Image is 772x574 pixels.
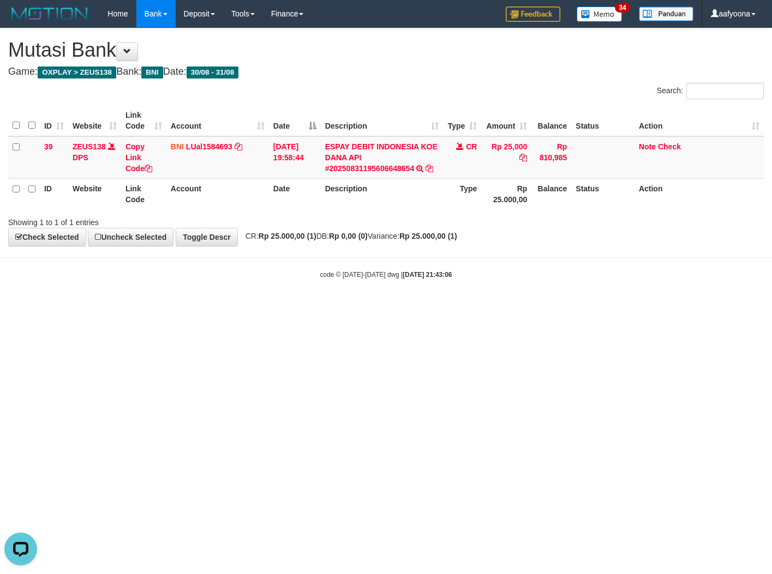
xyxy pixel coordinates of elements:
[8,67,764,77] h4: Game: Bank: Date:
[8,213,314,228] div: Showing 1 to 1 of 1 entries
[481,136,531,179] td: Rp 25,000
[269,105,321,136] th: Date: activate to sort column descending
[8,5,91,22] img: MOTION_logo.png
[686,83,764,99] input: Search:
[481,178,531,209] th: Rp 25.000,00
[121,105,166,136] th: Link Code: activate to sort column ascending
[8,39,764,61] h1: Mutasi Bank
[171,142,184,151] span: BNI
[399,232,457,240] strong: Rp 25.000,00 (1)
[658,142,681,151] a: Check
[321,105,444,136] th: Description: activate to sort column ascending
[186,142,232,151] a: LUal1584693
[68,105,121,136] th: Website: activate to sort column ascending
[329,232,368,240] strong: Rp 0,00 (0)
[443,105,481,136] th: Type: activate to sort column ascending
[506,7,560,22] img: Feedback.jpg
[269,136,321,179] td: [DATE] 19:58:44
[321,178,444,209] th: Description
[166,105,269,136] th: Account: activate to sort column ascending
[403,271,452,279] strong: [DATE] 21:43:06
[166,178,269,209] th: Account
[176,228,238,246] a: Toggle Descr
[571,105,635,136] th: Status
[68,178,121,209] th: Website
[141,67,163,78] span: BNI
[426,164,433,173] a: Copy ESPAY DEBIT INDONESIA KOE DANA API #20250831195606648654 to clipboard
[187,67,239,78] span: 30/08 - 31/08
[259,232,316,240] strong: Rp 25.000,00 (1)
[4,4,37,37] button: Open LiveChat chat widget
[531,105,571,136] th: Balance
[657,83,764,99] label: Search:
[635,105,764,136] th: Action: activate to sort column ascending
[519,153,527,162] a: Copy Rp 25,000 to clipboard
[466,142,477,151] span: CR
[38,67,116,78] span: OXPLAY > ZEUS138
[325,142,438,173] a: ESPAY DEBIT INDONESIA KOE DANA API #20250831195606648654
[615,3,630,13] span: 34
[40,178,68,209] th: ID
[121,178,166,209] th: Link Code
[240,232,457,240] span: CR: DB: Variance:
[531,178,571,209] th: Balance
[443,178,481,209] th: Type
[269,178,321,209] th: Date
[639,7,693,21] img: panduan.png
[481,105,531,136] th: Amount: activate to sort column ascending
[571,178,635,209] th: Status
[125,142,152,173] a: Copy Link Code
[44,142,53,151] span: 39
[531,136,571,179] td: Rp 810,985
[577,7,623,22] img: Button%20Memo.svg
[8,228,86,246] a: Check Selected
[635,178,764,209] th: Action
[639,142,656,151] a: Note
[235,142,242,151] a: Copy LUal1584693 to clipboard
[68,136,121,179] td: DPS
[40,105,68,136] th: ID: activate to sort column ascending
[88,228,173,246] a: Uncheck Selected
[73,142,106,151] a: ZEUS138
[320,271,452,279] small: code © [DATE]-[DATE] dwg |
